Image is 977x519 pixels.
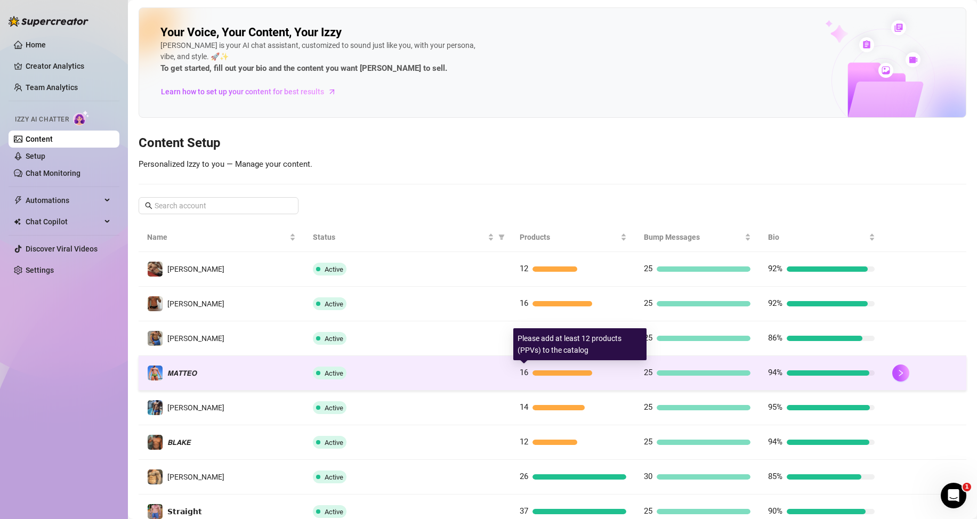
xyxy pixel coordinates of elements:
[644,437,652,447] span: 25
[26,40,46,49] a: Home
[325,508,343,516] span: Active
[148,331,163,346] img: 𝙆𝙀𝙑𝙄𝙉
[313,231,486,243] span: Status
[644,506,652,516] span: 25
[9,16,88,27] img: logo-BBDzfeDw.svg
[26,135,53,143] a: Content
[139,223,304,252] th: Name
[26,245,98,253] a: Discover Viral Videos
[325,439,343,447] span: Active
[768,472,782,481] span: 85%
[768,402,782,412] span: 95%
[496,229,507,245] span: filter
[155,200,284,212] input: Search account
[167,334,224,343] span: [PERSON_NAME]
[511,223,635,252] th: Products
[963,483,971,491] span: 1
[325,369,343,377] span: Active
[148,400,163,415] img: Arthur
[148,296,163,311] img: Anthony
[148,435,163,450] img: 𝘽𝙇𝘼𝙆𝙀
[644,368,652,377] span: 25
[145,202,152,209] span: search
[167,265,224,273] span: [PERSON_NAME]
[520,368,528,377] span: 16
[14,196,22,205] span: thunderbolt
[768,506,782,516] span: 90%
[26,83,78,92] a: Team Analytics
[520,472,528,481] span: 26
[644,472,652,481] span: 30
[15,115,69,125] span: Izzy AI Chatter
[26,152,45,160] a: Setup
[148,366,163,380] img: 𝙈𝘼𝙏𝙏𝙀𝙊
[644,264,652,273] span: 25
[160,63,447,73] strong: To get started, fill out your bio and the content you want [PERSON_NAME] to sell.
[148,504,163,519] img: 𝗦𝘁𝗿𝗮𝗶𝗴𝗵𝘁
[520,402,528,412] span: 14
[148,469,163,484] img: 𝙅𝙊𝙀
[325,335,343,343] span: Active
[768,437,782,447] span: 94%
[26,266,54,274] a: Settings
[644,402,652,412] span: 25
[167,299,224,308] span: [PERSON_NAME]
[520,231,618,243] span: Products
[148,262,163,277] img: Dylan
[160,83,344,100] a: Learn how to set up your content for best results
[14,218,21,225] img: Chat Copilot
[26,169,80,177] a: Chat Monitoring
[147,231,287,243] span: Name
[73,110,90,126] img: AI Chatter
[892,364,909,382] button: right
[635,223,760,252] th: Bump Messages
[768,231,867,243] span: Bio
[801,9,966,117] img: ai-chatter-content-library-cLFOSyPT.png
[768,333,782,343] span: 86%
[644,231,742,243] span: Bump Messages
[325,473,343,481] span: Active
[325,300,343,308] span: Active
[139,159,312,169] span: Personalized Izzy to you — Manage your content.
[897,369,905,377] span: right
[768,368,782,377] span: 94%
[167,403,224,412] span: [PERSON_NAME]
[160,25,342,40] h2: Your Voice, Your Content, Your Izzy
[304,223,511,252] th: Status
[768,264,782,273] span: 92%
[160,40,480,75] div: [PERSON_NAME] is your AI chat assistant, customized to sound just like you, with your persona, vi...
[760,223,884,252] th: Bio
[167,438,191,447] span: 𝘽𝙇𝘼𝙆𝙀
[167,507,202,516] span: 𝗦𝘁𝗿𝗮𝗶𝗴𝗵𝘁
[644,333,652,343] span: 25
[26,192,101,209] span: Automations
[520,437,528,447] span: 12
[167,473,224,481] span: [PERSON_NAME]
[520,298,528,308] span: 16
[139,135,966,152] h3: Content Setup
[498,234,505,240] span: filter
[167,369,197,377] span: 𝙈𝘼𝙏𝙏𝙀𝙊
[325,404,343,412] span: Active
[161,86,324,98] span: Learn how to set up your content for best results
[520,264,528,273] span: 12
[520,506,528,516] span: 37
[325,265,343,273] span: Active
[327,86,337,97] span: arrow-right
[26,58,111,75] a: Creator Analytics
[26,213,101,230] span: Chat Copilot
[768,298,782,308] span: 92%
[644,298,652,308] span: 25
[941,483,966,508] iframe: Intercom live chat
[513,328,647,360] div: Please add at least 12 products (PPVs) to the catalog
